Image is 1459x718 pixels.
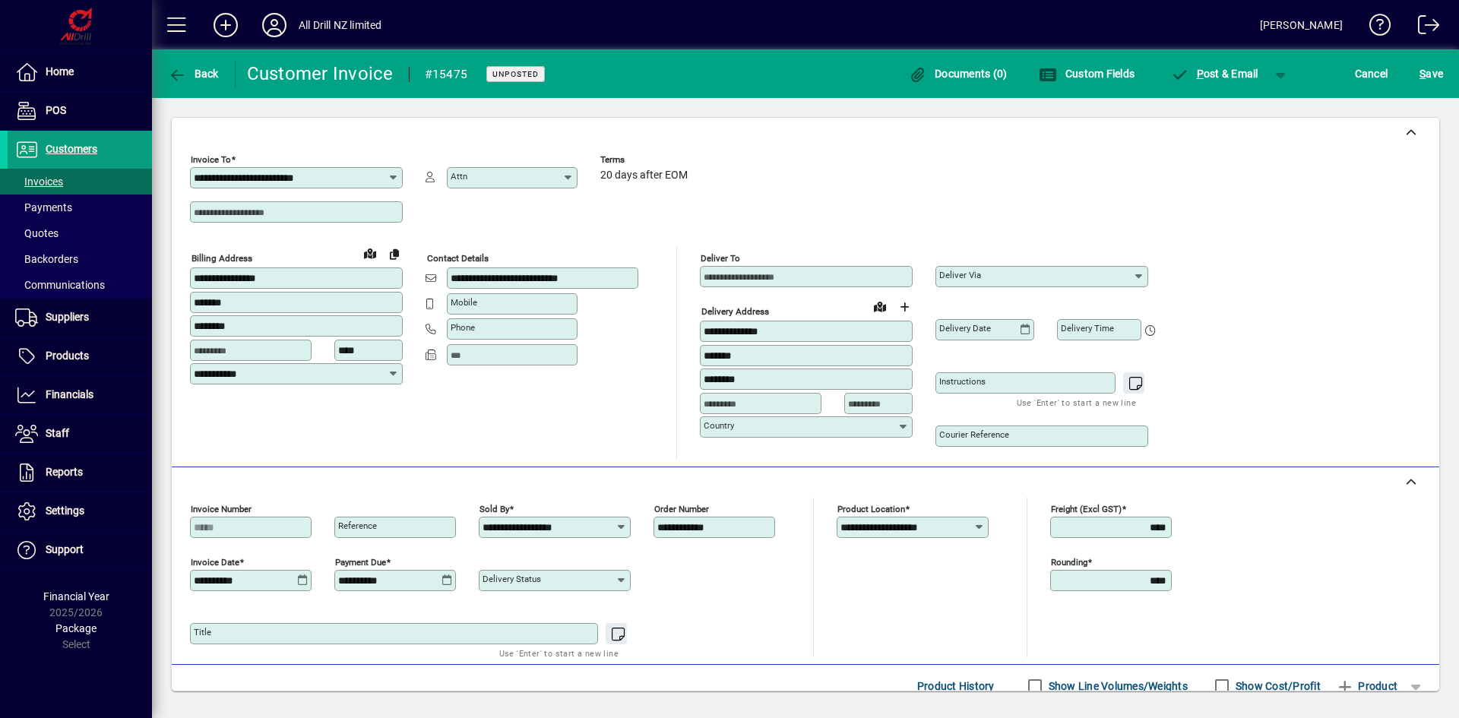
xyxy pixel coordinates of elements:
mat-label: Courier Reference [939,429,1009,440]
mat-label: Deliver To [701,253,740,264]
span: ave [1419,62,1443,86]
span: P [1197,68,1204,80]
a: View on map [358,241,382,265]
span: Product History [917,674,995,698]
mat-label: Attn [451,171,467,182]
mat-label: Delivery status [483,574,541,584]
mat-label: Payment due [335,557,386,568]
span: Financials [46,388,93,400]
span: Cancel [1355,62,1388,86]
mat-label: Mobile [451,297,477,308]
a: Support [8,531,152,569]
a: Settings [8,492,152,530]
button: Back [164,60,223,87]
mat-label: Rounding [1051,557,1087,568]
mat-label: Reference [338,520,377,531]
button: Custom Fields [1035,60,1138,87]
a: Invoices [8,169,152,195]
mat-label: Deliver via [939,270,981,280]
span: ost & Email [1170,68,1258,80]
mat-label: Instructions [939,376,986,387]
a: Financials [8,376,152,414]
a: Payments [8,195,152,220]
span: Back [168,68,219,80]
mat-label: Delivery time [1061,323,1114,334]
span: Backorders [15,253,78,265]
a: Communications [8,272,152,298]
button: Product [1328,672,1405,700]
button: Copy to Delivery address [382,242,407,266]
mat-label: Freight (excl GST) [1051,504,1122,514]
button: Documents (0) [905,60,1011,87]
span: Terms [600,155,692,165]
a: Knowledge Base [1358,3,1391,52]
a: Logout [1407,3,1440,52]
mat-label: Sold by [479,504,509,514]
button: Add [201,11,250,39]
span: Invoices [15,176,63,188]
label: Show Cost/Profit [1233,678,1321,694]
mat-label: Invoice number [191,504,252,514]
button: Cancel [1351,60,1392,87]
mat-label: Order number [654,504,709,514]
span: Home [46,65,74,77]
span: Customers [46,143,97,155]
button: Save [1416,60,1447,87]
span: Settings [46,504,84,517]
span: POS [46,104,66,116]
app-page-header-button: Back [152,60,236,87]
span: Communications [15,279,105,291]
div: All Drill NZ limited [299,13,382,37]
span: S [1419,68,1426,80]
a: Home [8,53,152,91]
a: Backorders [8,246,152,272]
a: Reports [8,454,152,492]
mat-label: Country [704,420,734,431]
span: Products [46,350,89,362]
a: Suppliers [8,299,152,337]
a: Staff [8,415,152,453]
a: POS [8,92,152,130]
span: Documents (0) [909,68,1008,80]
span: Unposted [492,69,539,79]
a: View on map [868,294,892,318]
div: [PERSON_NAME] [1260,13,1343,37]
span: Quotes [15,227,59,239]
span: 20 days after EOM [600,169,688,182]
mat-hint: Use 'Enter' to start a new line [1017,394,1136,411]
a: Products [8,337,152,375]
span: Support [46,543,84,555]
button: Choose address [892,295,916,319]
span: Reports [46,466,83,478]
label: Show Line Volumes/Weights [1046,678,1188,694]
mat-label: Invoice To [191,154,231,165]
span: Suppliers [46,311,89,323]
button: Product History [911,672,1001,700]
button: Profile [250,11,299,39]
span: Package [55,622,97,634]
div: Customer Invoice [247,62,394,86]
mat-hint: Use 'Enter' to start a new line [499,644,619,662]
mat-label: Title [194,627,211,637]
mat-label: Phone [451,322,475,333]
span: Payments [15,201,72,214]
mat-label: Invoice date [191,557,239,568]
div: #15475 [425,62,468,87]
span: Staff [46,427,69,439]
span: Financial Year [43,590,109,603]
span: Custom Fields [1039,68,1135,80]
mat-label: Product location [837,504,905,514]
mat-label: Delivery date [939,323,991,334]
span: Product [1336,674,1397,698]
button: Post & Email [1163,60,1266,87]
a: Quotes [8,220,152,246]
